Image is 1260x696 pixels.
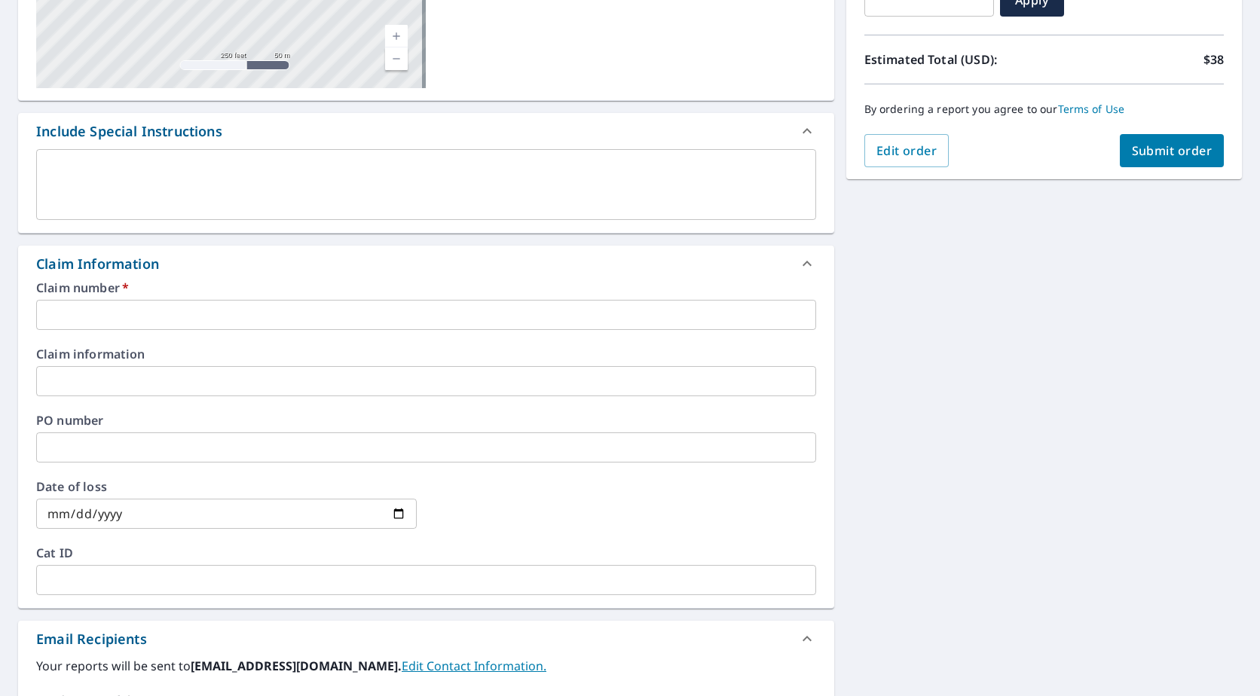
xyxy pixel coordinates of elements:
[36,348,816,360] label: Claim information
[864,102,1224,116] p: By ordering a report you agree to our
[864,134,950,167] button: Edit order
[36,414,816,426] label: PO number
[36,481,417,493] label: Date of loss
[402,658,546,674] a: EditContactInfo
[36,254,159,274] div: Claim Information
[36,282,816,294] label: Claim number
[18,621,834,657] div: Email Recipients
[36,547,816,559] label: Cat ID
[36,121,222,142] div: Include Special Instructions
[36,629,147,649] div: Email Recipients
[36,657,816,675] label: Your reports will be sent to
[876,142,937,159] span: Edit order
[191,658,402,674] b: [EMAIL_ADDRESS][DOMAIN_NAME].
[385,25,408,47] a: Current Level 17, Zoom In
[864,50,1044,69] p: Estimated Total (USD):
[1120,134,1225,167] button: Submit order
[18,246,834,282] div: Claim Information
[18,113,834,149] div: Include Special Instructions
[1132,142,1213,159] span: Submit order
[1203,50,1224,69] p: $38
[1058,102,1125,116] a: Terms of Use
[385,47,408,70] a: Current Level 17, Zoom Out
